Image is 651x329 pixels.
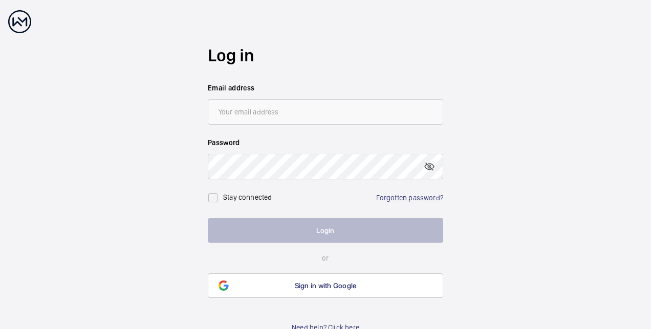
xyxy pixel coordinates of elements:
input: Your email address [208,99,443,125]
label: Stay connected [223,193,272,201]
p: or [208,253,443,263]
label: Email address [208,83,443,93]
span: Sign in with Google [295,281,357,290]
h2: Log in [208,43,443,67]
button: Login [208,218,443,243]
label: Password [208,137,443,148]
a: Forgotten password? [376,194,443,202]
